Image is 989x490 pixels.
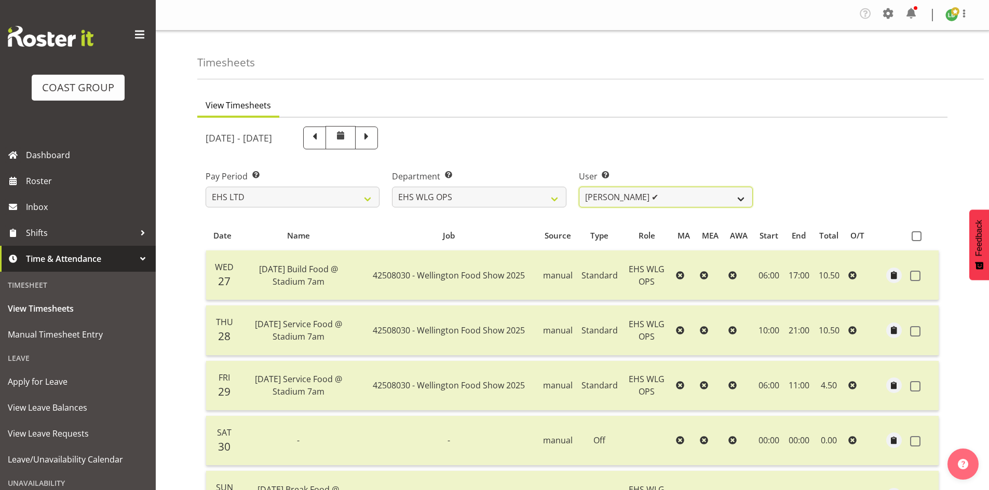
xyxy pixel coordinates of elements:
span: manual [543,325,573,336]
td: 06:00 [754,361,784,411]
div: End [790,230,807,242]
td: Off [577,416,622,466]
div: AWA [730,230,748,242]
span: - [448,435,450,446]
div: MA [678,230,690,242]
img: Rosterit website logo [8,26,93,47]
span: View Timesheets [8,301,148,316]
div: Leave [3,347,153,369]
h4: Timesheets [197,57,255,68]
span: Wed [215,261,234,273]
td: 11:00 [784,361,814,411]
td: 06:00 [754,250,784,300]
td: 21:00 [784,305,814,355]
span: 28 [218,329,231,343]
a: View Timesheets [3,296,153,321]
td: 0.00 [814,416,845,466]
span: Sat [217,427,232,438]
td: 10.50 [814,250,845,300]
div: Source [545,230,571,242]
label: Department [392,170,566,183]
span: EHS WLG OPS [629,318,665,342]
span: Fri [219,372,230,383]
span: Thu [216,316,233,328]
button: Feedback - Show survey [969,209,989,280]
span: manual [543,270,573,281]
span: EHS WLG OPS [629,373,665,397]
td: Standard [577,250,622,300]
td: Standard [577,361,622,411]
div: MEA [702,230,719,242]
span: [DATE] Service Food @ Stadium 7am [255,318,342,342]
div: Timesheet [3,274,153,296]
img: lu-budden8051.jpg [945,9,958,21]
td: 00:00 [784,416,814,466]
span: View Timesheets [206,99,271,111]
span: Manual Timesheet Entry [8,327,148,342]
td: Standard [577,305,622,355]
span: Shifts [26,225,135,241]
div: O/T [850,230,864,242]
span: [DATE] Build Food @ Stadium 7am [259,263,338,287]
span: 30 [218,439,231,454]
td: 17:00 [784,250,814,300]
span: Leave/Unavailability Calendar [8,452,148,467]
span: Roster [26,173,151,189]
label: User [579,170,753,183]
h5: [DATE] - [DATE] [206,132,272,144]
span: - [297,435,300,446]
span: View Leave Requests [8,426,148,441]
a: Leave/Unavailability Calendar [3,446,153,472]
td: 00:00 [754,416,784,466]
span: [DATE] Service Food @ Stadium 7am [255,373,342,397]
span: 42508030 - Wellington Food Show 2025 [373,380,525,391]
span: manual [543,380,573,391]
label: Pay Period [206,170,380,183]
span: View Leave Balances [8,400,148,415]
a: View Leave Requests [3,421,153,446]
span: Apply for Leave [8,374,148,389]
div: Name [244,230,352,242]
a: View Leave Balances [3,395,153,421]
div: Role [628,230,666,242]
span: Feedback [974,220,984,256]
div: Date [212,230,232,242]
span: Time & Attendance [26,251,135,267]
td: 10:00 [754,305,784,355]
a: Manual Timesheet Entry [3,321,153,347]
span: EHS WLG OPS [629,263,665,287]
span: 42508030 - Wellington Food Show 2025 [373,270,525,281]
img: help-xxl-2.png [958,459,968,469]
span: Dashboard [26,147,151,163]
span: manual [543,435,573,446]
span: 27 [218,274,231,288]
span: Inbox [26,199,151,215]
div: Total [819,230,838,242]
div: Job [364,230,533,242]
div: COAST GROUP [42,80,114,95]
td: 4.50 [814,361,845,411]
div: Type [583,230,616,242]
a: Apply for Leave [3,369,153,395]
td: 10.50 [814,305,845,355]
span: 42508030 - Wellington Food Show 2025 [373,325,525,336]
span: 29 [218,384,231,399]
div: Start [760,230,778,242]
